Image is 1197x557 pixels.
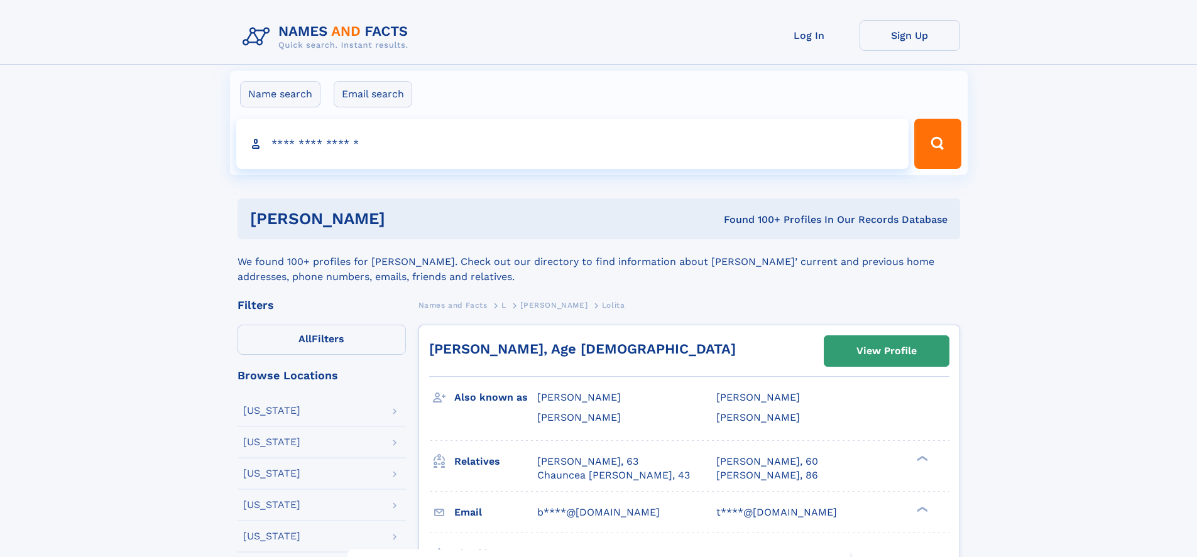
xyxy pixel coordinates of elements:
[454,451,537,472] h3: Relatives
[914,505,929,513] div: ❯
[243,468,300,479] div: [US_STATE]
[602,301,625,310] span: Lolita
[236,119,909,169] input: search input
[243,531,300,541] div: [US_STATE]
[501,301,506,310] span: L
[716,411,800,423] span: [PERSON_NAME]
[914,119,961,169] button: Search Button
[454,387,537,408] h3: Also known as
[520,297,588,313] a: [PERSON_NAME]
[238,20,418,54] img: Logo Names and Facts
[250,211,555,227] h1: [PERSON_NAME]
[243,406,300,416] div: [US_STATE]
[537,455,638,468] a: [PERSON_NAME], 63
[554,213,948,227] div: Found 100+ Profiles In Our Records Database
[240,81,320,107] label: Name search
[298,333,312,345] span: All
[238,325,406,355] label: Filters
[238,239,960,284] div: We found 100+ profiles for [PERSON_NAME]. Check out our directory to find information about [PERS...
[454,502,537,523] h3: Email
[914,454,929,462] div: ❯
[501,297,506,313] a: L
[243,437,300,447] div: [US_STATE]
[537,391,621,403] span: [PERSON_NAME]
[238,300,406,311] div: Filters
[243,500,300,510] div: [US_STATE]
[418,297,488,313] a: Names and Facts
[537,468,690,482] a: Chauncea [PERSON_NAME], 43
[856,337,917,365] div: View Profile
[759,20,860,51] a: Log In
[520,301,588,310] span: [PERSON_NAME]
[537,411,621,423] span: [PERSON_NAME]
[716,455,818,468] a: [PERSON_NAME], 60
[429,341,736,357] a: [PERSON_NAME], Age [DEMOGRAPHIC_DATA]
[716,468,818,482] a: [PERSON_NAME], 86
[334,81,412,107] label: Email search
[716,391,800,403] span: [PERSON_NAME]
[238,370,406,381] div: Browse Locations
[824,336,949,366] a: View Profile
[860,20,960,51] a: Sign Up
